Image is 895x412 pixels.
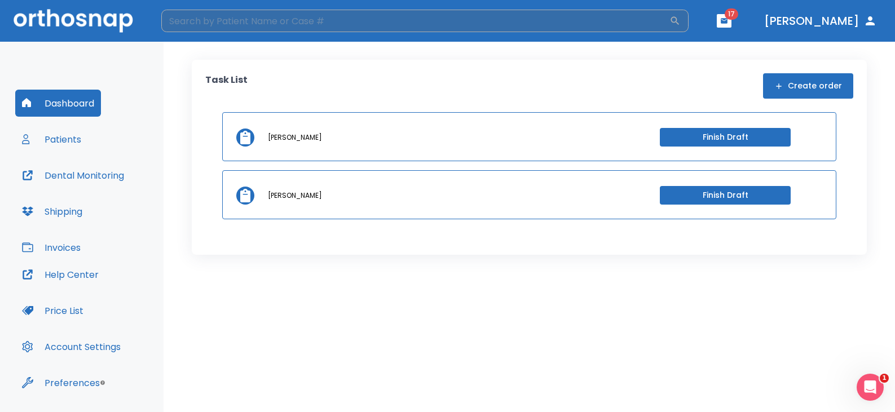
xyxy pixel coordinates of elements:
[857,374,884,401] iframe: Intercom live chat
[15,369,107,396] button: Preferences
[161,10,669,32] input: Search by Patient Name or Case #
[15,126,88,153] button: Patients
[15,261,105,288] button: Help Center
[15,234,87,261] button: Invoices
[15,297,90,324] button: Price List
[15,333,127,360] button: Account Settings
[268,132,322,143] p: [PERSON_NAME]
[14,9,133,32] img: Orthosnap
[880,374,889,383] span: 1
[763,73,853,99] button: Create order
[15,198,89,225] button: Shipping
[268,191,322,201] p: [PERSON_NAME]
[15,162,131,189] button: Dental Monitoring
[660,186,791,205] button: Finish Draft
[725,8,738,20] span: 17
[660,128,791,147] button: Finish Draft
[205,73,248,99] p: Task List
[760,11,881,31] button: [PERSON_NAME]
[15,90,101,117] button: Dashboard
[98,378,108,388] div: Tooltip anchor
